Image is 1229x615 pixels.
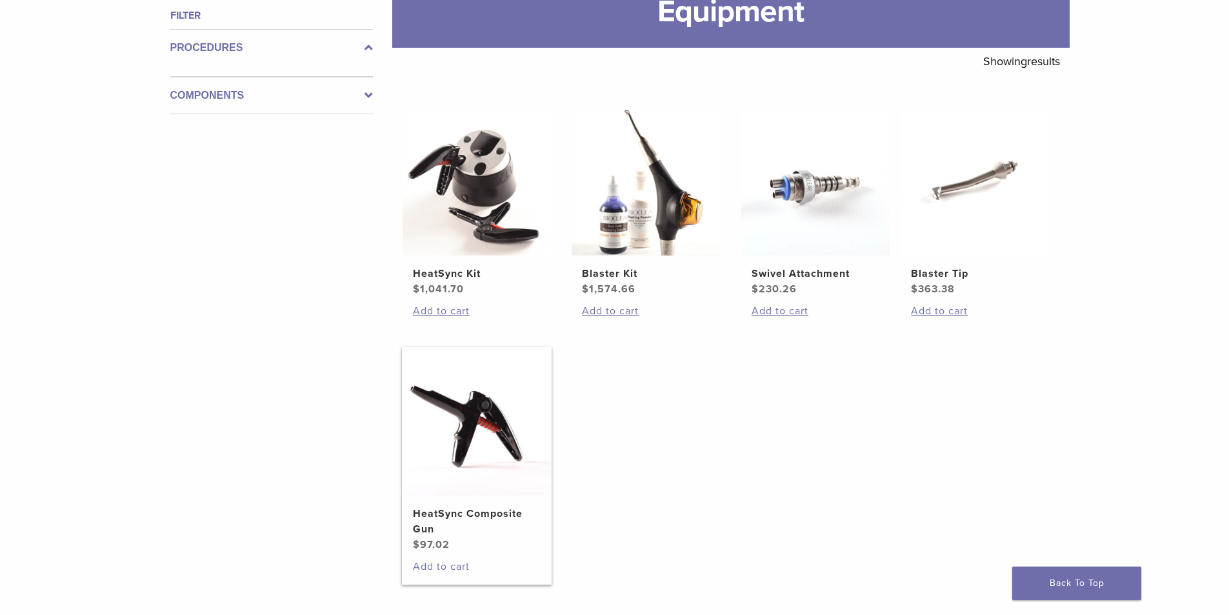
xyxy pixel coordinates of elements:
a: Back To Top [1012,567,1141,600]
span: $ [752,283,759,296]
a: Add to cart: “Blaster Tip” [911,303,1039,319]
a: Blaster KitBlaster Kit $1,574.66 [571,107,721,297]
h4: Filter [170,8,373,23]
bdi: 1,041.70 [413,283,464,296]
h2: Blaster Kit [582,266,710,281]
bdi: 230.26 [752,283,797,296]
span: $ [413,283,420,296]
a: Blaster TipBlaster Tip $363.38 [900,107,1050,297]
label: Procedures [170,40,373,55]
span: $ [413,538,420,551]
a: Add to cart: “HeatSync Composite Gun” [413,559,541,574]
img: Blaster Tip [901,107,1049,256]
h2: HeatSync Kit [413,266,541,281]
h2: Blaster Tip [911,266,1039,281]
a: Add to cart: “HeatSync Kit” [413,303,541,319]
h2: Swivel Attachment [752,266,879,281]
bdi: 363.38 [911,283,955,296]
p: Showing results [983,48,1060,75]
span: $ [582,283,589,296]
h2: HeatSync Composite Gun [413,506,541,537]
img: Blaster Kit [572,107,720,256]
img: HeatSync Kit [403,107,551,256]
a: HeatSync KitHeatSync Kit $1,041.70 [402,107,552,297]
a: Add to cart: “Blaster Kit” [582,303,710,319]
a: Swivel AttachmentSwivel Attachment $230.26 [741,107,891,297]
a: HeatSync Composite GunHeatSync Composite Gun $97.02 [402,347,552,552]
label: Components [170,88,373,103]
span: $ [911,283,918,296]
bdi: 1,574.66 [582,283,635,296]
a: Add to cart: “Swivel Attachment” [752,303,879,319]
img: HeatSync Composite Gun [403,347,551,496]
bdi: 97.02 [413,538,450,551]
img: Swivel Attachment [741,107,890,256]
